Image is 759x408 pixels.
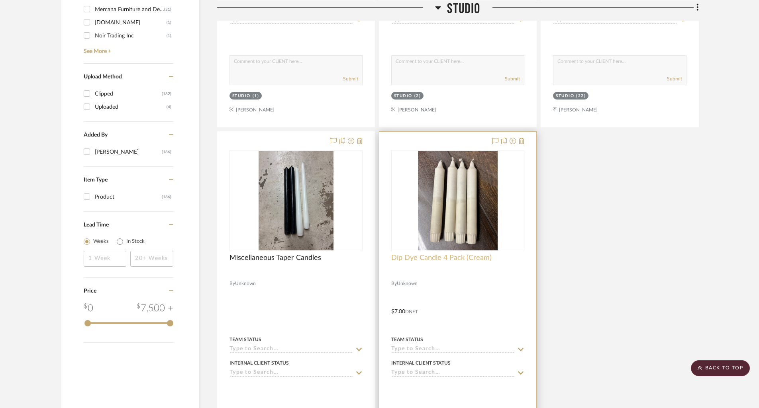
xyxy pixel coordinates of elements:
[95,101,167,113] div: Uploaded
[130,251,173,267] input: 20+ Weeks
[95,3,164,16] div: Mercana Furniture and Decor
[343,75,358,82] button: Submit
[397,280,418,287] span: Unknown
[84,251,127,267] input: 1 Week
[391,359,451,367] div: Internal Client Status
[137,301,173,316] div: 7,500 +
[556,93,574,99] div: Studio
[84,222,109,228] span: Lead Time
[229,336,261,343] div: Team Status
[235,280,256,287] span: Unknown
[162,146,171,158] div: (186)
[167,101,171,113] div: (4)
[232,93,251,99] div: Studio
[576,93,586,99] div: (22)
[391,369,515,377] input: Type to Search…
[167,29,171,42] div: (1)
[162,88,171,100] div: (182)
[418,151,498,250] img: Dip Dye Candle 4 Pack (Cream)
[253,93,259,99] div: (1)
[84,301,93,316] div: 0
[95,146,162,158] div: [PERSON_NAME]
[391,346,515,353] input: Type to Search…
[667,75,682,82] button: Submit
[95,16,167,29] div: [DOMAIN_NAME]
[691,360,750,376] scroll-to-top-button: BACK TO TOP
[95,88,162,100] div: Clipped
[84,288,96,294] span: Price
[84,132,108,138] span: Added By
[229,254,321,262] span: Miscellaneous Taper Candles
[95,29,167,42] div: Noir Trading Inc
[229,369,353,377] input: Type to Search…
[414,93,421,99] div: (2)
[82,42,173,55] a: See More +
[93,238,109,246] label: Weeks
[394,93,412,99] div: Studio
[229,280,235,287] span: By
[167,16,171,29] div: (1)
[392,150,524,251] div: 0
[391,336,423,343] div: Team Status
[259,151,333,250] img: Miscellaneous Taper Candles
[164,3,171,16] div: (31)
[95,191,162,203] div: Product
[126,238,145,246] label: In Stock
[84,177,108,183] span: Item Type
[229,346,353,353] input: Type to Search…
[391,280,397,287] span: By
[505,75,520,82] button: Submit
[84,74,122,80] span: Upload Method
[162,191,171,203] div: (186)
[391,254,492,262] span: Dip Dye Candle 4 Pack (Cream)
[229,359,289,367] div: Internal Client Status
